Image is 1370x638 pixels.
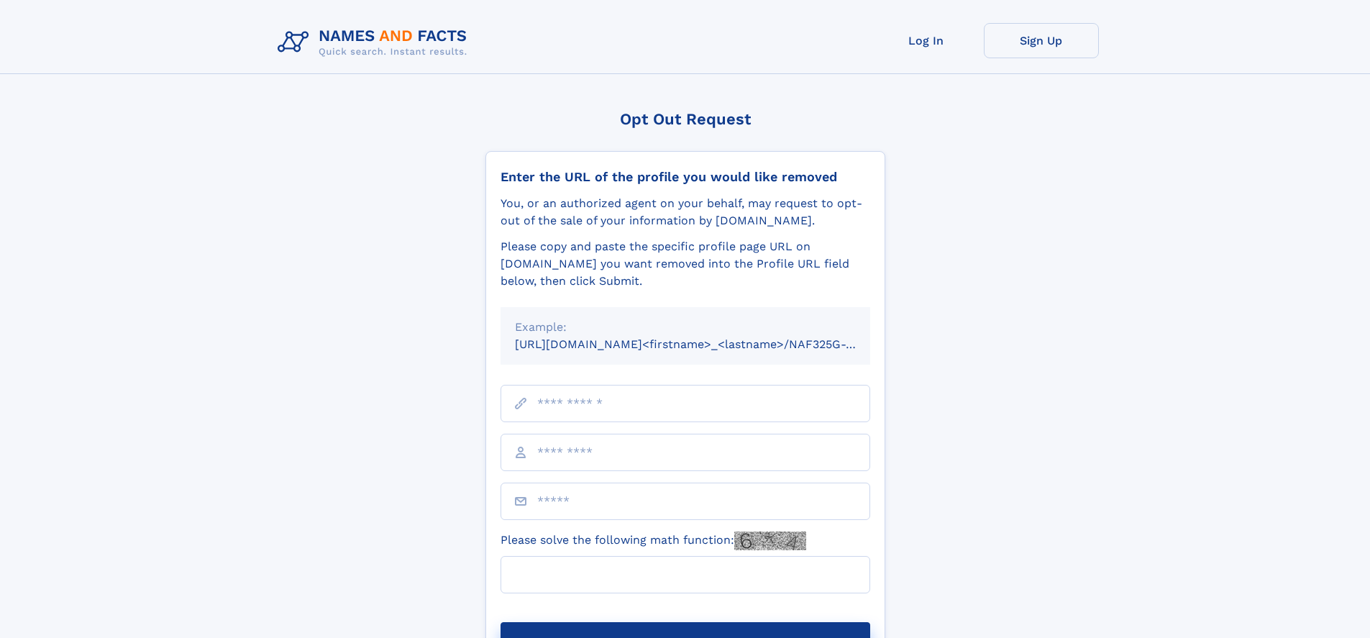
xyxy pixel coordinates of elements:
[984,23,1099,58] a: Sign Up
[501,169,870,185] div: Enter the URL of the profile you would like removed
[501,238,870,290] div: Please copy and paste the specific profile page URL on [DOMAIN_NAME] you want removed into the Pr...
[485,110,885,128] div: Opt Out Request
[501,532,806,550] label: Please solve the following math function:
[515,319,856,336] div: Example:
[501,195,870,229] div: You, or an authorized agent on your behalf, may request to opt-out of the sale of your informatio...
[515,337,898,351] small: [URL][DOMAIN_NAME]<firstname>_<lastname>/NAF325G-xxxxxxxx
[869,23,984,58] a: Log In
[272,23,479,62] img: Logo Names and Facts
